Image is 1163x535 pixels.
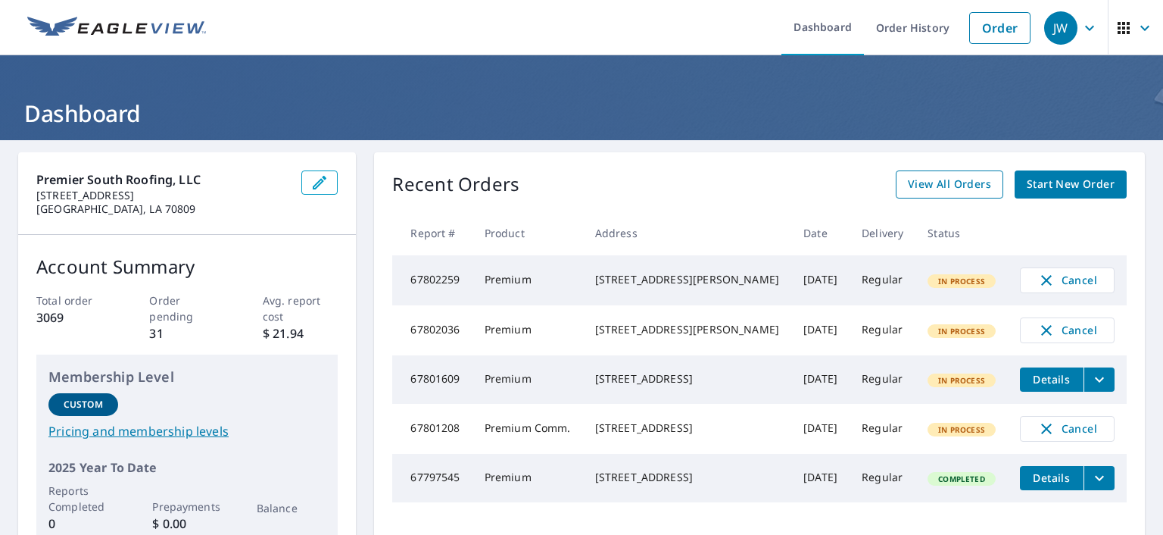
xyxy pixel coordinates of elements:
td: Premium Comm. [472,404,583,454]
button: filesDropdownBtn-67801609 [1083,368,1115,392]
span: Start New Order [1027,175,1115,194]
td: 67801609 [392,355,472,404]
button: Cancel [1020,416,1115,442]
span: View All Orders [908,175,991,194]
span: In Process [929,276,994,286]
td: Premium [472,305,583,355]
p: Recent Orders [392,171,519,199]
span: Cancel [1036,321,1099,339]
td: Regular [850,355,915,404]
p: Reports Completed [48,483,118,515]
p: $ 21.94 [263,324,338,343]
th: Status [915,211,1008,255]
td: 67801208 [392,404,472,454]
button: detailsBtn-67801609 [1020,368,1083,392]
a: View All Orders [896,171,1003,199]
th: Date [791,211,850,255]
p: $ 0.00 [152,515,222,533]
img: EV Logo [27,17,206,39]
a: Pricing and membership levels [48,422,326,440]
h1: Dashboard [18,98,1145,129]
td: Regular [850,404,915,454]
p: Membership Level [48,367,326,387]
p: Order pending [149,293,225,324]
a: Order [969,12,1030,44]
td: [DATE] [791,404,850,454]
p: [GEOGRAPHIC_DATA], LA 70809 [36,202,289,216]
td: Premium [472,355,583,404]
a: Start New Order [1015,171,1127,199]
span: Details [1029,372,1074,386]
span: In Process [929,326,994,336]
div: [STREET_ADDRESS] [595,371,779,386]
div: JW [1044,11,1077,45]
div: [STREET_ADDRESS][PERSON_NAME] [595,322,779,337]
p: Total order [36,293,112,308]
span: Cancel [1036,420,1099,438]
td: 67802036 [392,305,472,355]
div: [STREET_ADDRESS] [595,470,779,485]
td: [DATE] [791,355,850,404]
button: filesDropdownBtn-67797545 [1083,466,1115,490]
span: Completed [929,474,993,484]
p: Prepayments [152,499,222,515]
td: 67802259 [392,255,472,305]
td: 67797545 [392,454,472,502]
p: Avg. report cost [263,293,338,324]
p: 0 [48,515,118,533]
p: Account Summary [36,253,338,280]
td: [DATE] [791,305,850,355]
span: Cancel [1036,271,1099,289]
p: [STREET_ADDRESS] [36,189,289,202]
span: In Process [929,375,994,386]
th: Address [583,211,791,255]
td: Regular [850,454,915,502]
td: Premium [472,454,583,502]
div: [STREET_ADDRESS][PERSON_NAME] [595,272,779,287]
button: detailsBtn-67797545 [1020,466,1083,490]
p: 3069 [36,308,112,327]
td: Regular [850,305,915,355]
button: Cancel [1020,267,1115,293]
p: Premier South Roofing, LLC [36,171,289,189]
span: Details [1029,471,1074,485]
p: 2025 Year To Date [48,458,326,477]
th: Delivery [850,211,915,255]
th: Report # [392,211,472,255]
td: Regular [850,255,915,305]
div: [STREET_ADDRESS] [595,421,779,436]
td: Premium [472,255,583,305]
button: Cancel [1020,318,1115,343]
span: In Process [929,424,994,435]
p: Balance [257,500,326,516]
td: [DATE] [791,454,850,502]
p: 31 [149,324,225,343]
th: Product [472,211,583,255]
p: Custom [64,398,103,411]
td: [DATE] [791,255,850,305]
